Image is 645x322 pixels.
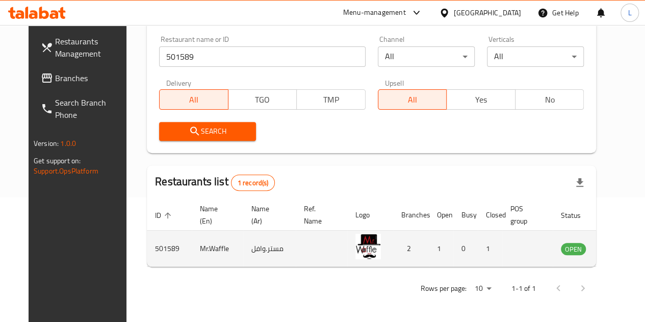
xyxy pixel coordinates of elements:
button: All [159,89,228,110]
p: Rows per page: [421,282,467,295]
td: 1 [429,231,453,267]
th: Logo [347,200,393,231]
p: 1-1 of 1 [511,282,536,295]
span: Search [167,125,248,138]
span: Yes [451,92,511,107]
span: Version: [34,137,59,150]
label: Upsell [385,79,404,86]
div: [GEOGRAPHIC_DATA] [454,7,521,18]
div: All [378,46,475,67]
th: Busy [453,200,478,231]
span: OPEN [561,243,586,255]
h2: Restaurant search [159,11,584,27]
div: Total records count [231,175,275,191]
th: Branches [393,200,429,231]
td: مستر.وافل [243,231,296,267]
span: 1.0.0 [60,137,76,150]
a: Search Branch Phone [33,90,136,127]
button: Search [159,122,256,141]
button: No [515,89,584,110]
button: TGO [228,89,297,110]
span: TGO [233,92,293,107]
span: L [628,7,631,18]
button: Yes [446,89,515,110]
div: Rows per page: [471,281,495,296]
td: 1 [478,231,502,267]
span: POS group [510,203,540,227]
div: Export file [567,170,592,195]
th: Open [429,200,453,231]
span: Branches [55,72,128,84]
span: ID [155,209,174,221]
span: Ref. Name [304,203,335,227]
th: Closed [478,200,502,231]
input: Search for restaurant name or ID.. [159,46,365,67]
span: Status [561,209,594,221]
span: Restaurants Management [55,35,128,60]
span: Search Branch Phone [55,96,128,121]
td: Mr.Waffle [192,231,243,267]
td: 0 [453,231,478,267]
img: Mr.Waffle [355,234,381,259]
div: All [487,46,584,67]
span: Name (En) [200,203,231,227]
table: enhanced table [147,200,641,267]
h2: Restaurants list [155,174,275,191]
button: All [378,89,447,110]
a: Support.OpsPlatform [34,164,98,178]
a: Branches [33,66,136,90]
span: All [382,92,443,107]
span: TMP [301,92,361,107]
span: Name (Ar) [251,203,283,227]
a: Restaurants Management [33,29,136,66]
span: No [520,92,580,107]
td: 2 [393,231,429,267]
td: 501589 [147,231,192,267]
span: All [164,92,224,107]
button: TMP [296,89,365,110]
span: 1 record(s) [231,178,275,188]
div: Menu-management [343,7,406,19]
span: Get support on: [34,154,81,167]
label: Delivery [166,79,192,86]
